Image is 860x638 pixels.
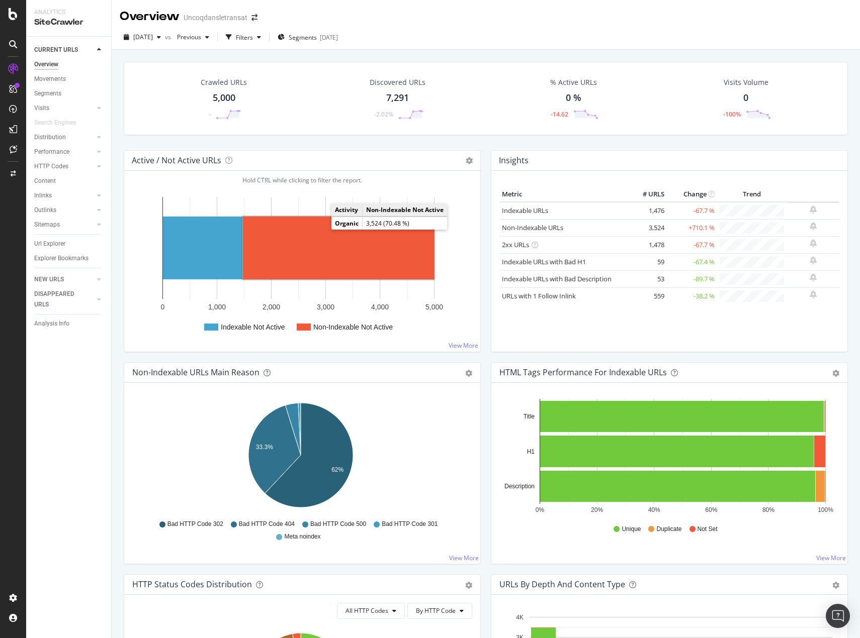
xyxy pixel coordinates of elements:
[386,91,409,104] div: 7,291
[667,202,717,220] td: -67.7 %
[832,582,839,589] div: gear
[289,33,317,42] span: Segments
[656,525,681,534] span: Duplicate
[331,217,363,230] td: Organic
[132,187,472,344] svg: A chart.
[499,154,529,167] h4: Insights
[34,88,61,99] div: Segments
[524,413,535,420] text: Title
[284,533,320,541] span: Meta noindex
[465,582,472,589] div: gear
[667,287,717,304] td: -38.2 %
[313,323,393,331] text: Non-Indexable Not Active
[331,466,343,473] text: 62%
[201,77,247,87] div: Crawled URLs
[213,91,235,104] div: 5,000
[34,176,56,186] div: Content
[34,274,64,285] div: NEW URLS
[34,74,66,84] div: Movements
[370,77,425,87] div: Discovered URLs
[132,399,469,515] svg: A chart.
[363,203,448,217] td: Non-Indexable Not Active
[499,367,667,377] div: HTML Tags Performance for Indexable URLs
[363,217,448,230] td: 3,524 (70.48 %)
[184,13,247,23] div: Uncoqdansletransat
[832,370,839,377] div: gear
[173,33,201,41] span: Previous
[627,270,667,287] td: 53
[132,154,221,167] h4: Active / Not Active URLs
[331,203,363,217] td: Activity
[337,603,405,619] button: All HTTP Codes
[465,370,472,377] div: gear
[34,205,94,216] a: Outlinks
[667,219,717,236] td: +710.1 %
[724,77,768,87] div: Visits Volume
[499,399,836,515] svg: A chart.
[34,17,103,28] div: SiteCrawler
[566,91,581,104] div: 0 %
[167,520,223,528] span: Bad HTTP Code 302
[407,603,472,619] button: By HTTP Code
[133,33,153,41] span: 2025 Aug. 19th
[222,29,265,45] button: Filters
[416,606,456,615] span: By HTTP Code
[34,220,60,230] div: Sitemaps
[34,190,94,201] a: Inlinks
[502,291,576,300] a: URLs with 1 Follow Inlink
[502,206,548,215] a: Indexable URLs
[34,318,104,329] a: Analysis Info
[317,303,334,311] text: 3,000
[132,367,260,377] div: Non-Indexable URLs Main Reason
[165,33,173,41] span: vs
[34,147,69,157] div: Performance
[449,341,478,350] a: View More
[173,29,213,45] button: Previous
[502,257,586,266] a: Indexable URLs with Bad H1
[34,88,104,99] a: Segments
[34,147,94,157] a: Performance
[236,33,253,42] div: Filters
[627,219,667,236] td: 3,524
[34,8,103,17] div: Analytics
[34,161,94,172] a: HTTP Codes
[263,303,280,311] text: 2,000
[34,45,78,55] div: CURRENT URLS
[209,110,211,119] div: -
[516,614,524,621] text: 4K
[499,579,625,589] div: URLs by Depth and Content Type
[34,132,94,143] a: Distribution
[274,29,342,45] button: Segments[DATE]
[502,223,563,232] a: Non-Indexable URLs
[320,33,338,42] div: [DATE]
[717,187,787,202] th: Trend
[818,506,833,513] text: 100%
[810,222,817,230] div: bell-plus
[499,187,627,202] th: Metric
[251,14,257,21] div: arrow-right-arrow-left
[371,303,389,311] text: 4,000
[627,187,667,202] th: # URLS
[527,448,535,455] text: H1
[810,205,817,214] div: bell-plus
[256,444,273,451] text: 33.3%
[34,103,49,114] div: Visits
[34,289,85,310] div: DISAPPEARED URLS
[551,110,568,119] div: -14.62
[810,273,817,281] div: bell-plus
[425,303,443,311] text: 5,000
[239,520,295,528] span: Bad HTTP Code 404
[34,59,58,70] div: Overview
[810,290,817,298] div: bell-plus
[242,176,362,184] span: Hold CTRL while clicking to filter the report.
[667,187,717,202] th: Change
[667,253,717,270] td: -67.4 %
[667,270,717,287] td: -89.7 %
[34,74,104,84] a: Movements
[622,525,641,534] span: Unique
[723,110,741,119] div: -100%
[504,483,535,490] text: Description
[502,274,612,283] a: Indexable URLs with Bad Description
